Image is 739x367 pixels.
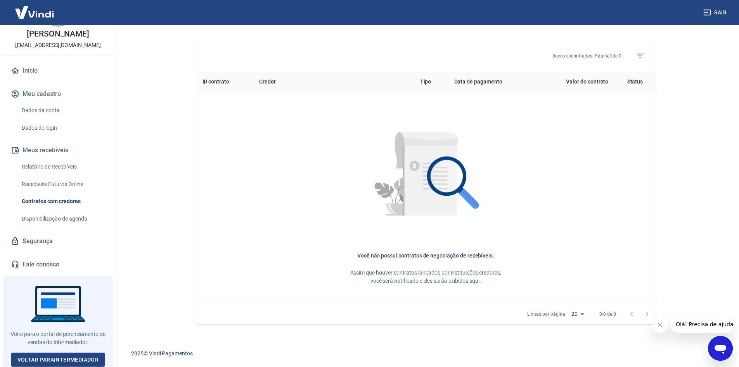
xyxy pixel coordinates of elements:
[131,350,720,358] p: 2025 ©
[9,233,107,250] a: Segurança
[631,47,649,65] span: Filtros
[15,41,101,49] p: [EMAIL_ADDRESS][DOMAIN_NAME]
[19,159,107,175] a: Relatório de Recebíveis
[19,211,107,227] a: Disponibilização de agenda
[350,270,502,284] span: Assim que houver contratos lançados por instituições credoras, você será notificado e eles serão ...
[614,71,655,92] th: Status
[9,85,107,103] button: Meu cadastro
[11,353,105,367] a: Voltar paraIntermediador
[9,256,107,273] a: Fale conosco
[196,71,253,92] th: ID contrato
[568,308,587,320] div: 20
[354,105,498,249] img: Nenhum item encontrado
[671,316,733,333] iframe: Message from company
[414,71,448,92] th: Tipo
[209,252,643,259] h6: Você não possui contratos de negociação de recebíveis.
[19,193,107,209] a: Contratos com credores
[149,350,193,357] a: Vindi Pagamentos
[535,71,614,92] th: Valor do contrato
[702,5,730,20] button: Sair
[552,52,621,59] p: 0 itens encontrados. Página 1 de 0
[27,30,89,38] p: [PERSON_NAME]
[9,62,107,79] a: Início
[9,142,107,159] button: Meus recebíveis
[5,5,65,12] span: Olá! Precisa de ajuda?
[9,0,60,24] img: Vindi
[253,71,414,92] th: Credor
[19,120,107,136] a: Dados de login
[599,311,616,318] p: 0-0 de 0
[652,317,668,333] iframe: Close message
[19,176,107,192] a: Recebíveis Futuros Online
[708,336,733,361] iframe: Button to launch messaging window
[19,103,107,118] a: Dados da conta
[527,311,565,318] p: Linhas por página
[448,71,536,92] th: Data de pagamento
